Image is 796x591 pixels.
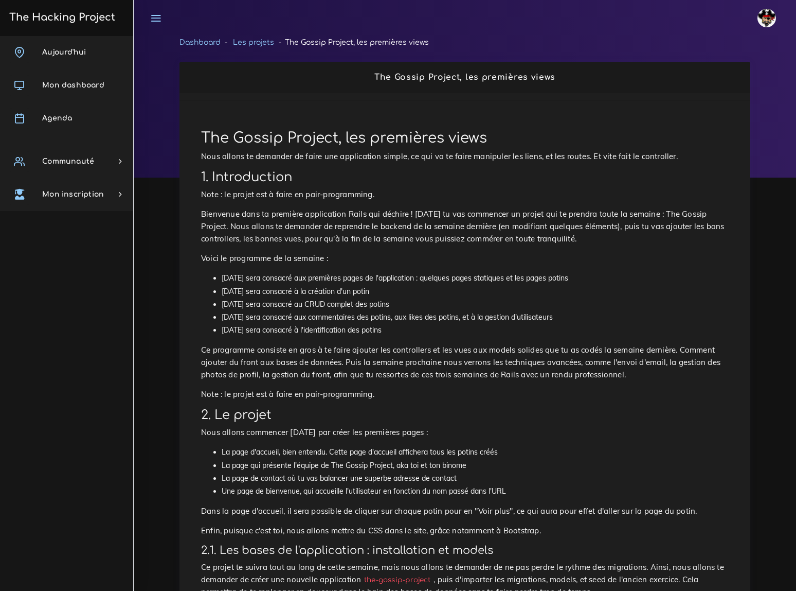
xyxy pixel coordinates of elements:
[222,472,729,485] li: La page de contact où tu vas balancer une superbe adresse de contact
[42,48,86,56] span: Aujourd'hui
[201,505,729,517] p: Dans la page d'accueil, il sera possible de cliquer sur chaque potin pour en "Voir plus", ce qui ...
[42,158,94,165] span: Communauté
[201,150,729,163] p: Nous allons te demander de faire une application simple, ce qui va te faire manipuler les liens, ...
[201,426,729,439] p: Nous allons commencer [DATE] par créer les premières pages :
[201,408,729,423] h2: 2. Le projet
[233,39,274,46] a: Les projets
[201,252,729,265] p: Voici le programme de la semaine :
[361,575,433,585] code: the-gossip-project
[222,298,729,311] li: [DATE] sera consacré au CRUD complet des potins
[222,459,729,472] li: La page qui présente l'équipe de The Gossip Project, aka toi et ton binome
[274,36,428,49] li: The Gossip Project, les premières views
[201,388,729,401] p: Note : le projet est à faire en pair-programming.
[201,188,729,201] p: Note : le projet est à faire en pair-programming.
[757,9,776,27] img: avatar
[222,446,729,459] li: La page d'accueil, bien entendu. Cette page d'accueil affichera tous les potins créés
[42,114,72,122] span: Agenda
[6,12,115,23] h3: The Hacking Project
[201,525,729,537] p: Enfin, puisque c'est toi, nous allons mettre du CSS dans le site, grâce notamment à Bootstrap.
[222,272,729,285] li: [DATE] sera consacré aux premières pages de l'application : quelques pages statiques et les pages...
[222,485,729,498] li: Une page de bienvenue, qui accueille l'utilisateur en fonction du nom passé dans l'URL
[222,324,729,337] li: [DATE] sera consacré à l'identification des potins
[201,170,729,185] h2: 1. Introduction
[222,311,729,324] li: [DATE] sera consacré aux commentaires des potins, aux likes des potins, et à la gestion d'utilisa...
[201,130,729,147] h1: The Gossip Project, les premières views
[42,81,104,89] span: Mon dashboard
[42,190,104,198] span: Mon inscription
[201,344,729,381] p: Ce programme consiste en gros à te faire ajouter les controllers et les vues aux models solides q...
[190,73,739,82] h2: The Gossip Project, les premières views
[201,208,729,245] p: Bienvenue dans ta première application Rails qui déchire ! [DATE] tu vas commencer un projet qui ...
[179,39,221,46] a: Dashboard
[222,285,729,298] li: [DATE] sera consacré à la création d'un potin
[201,544,729,557] h3: 2.1. Les bases de l'application : installation et models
